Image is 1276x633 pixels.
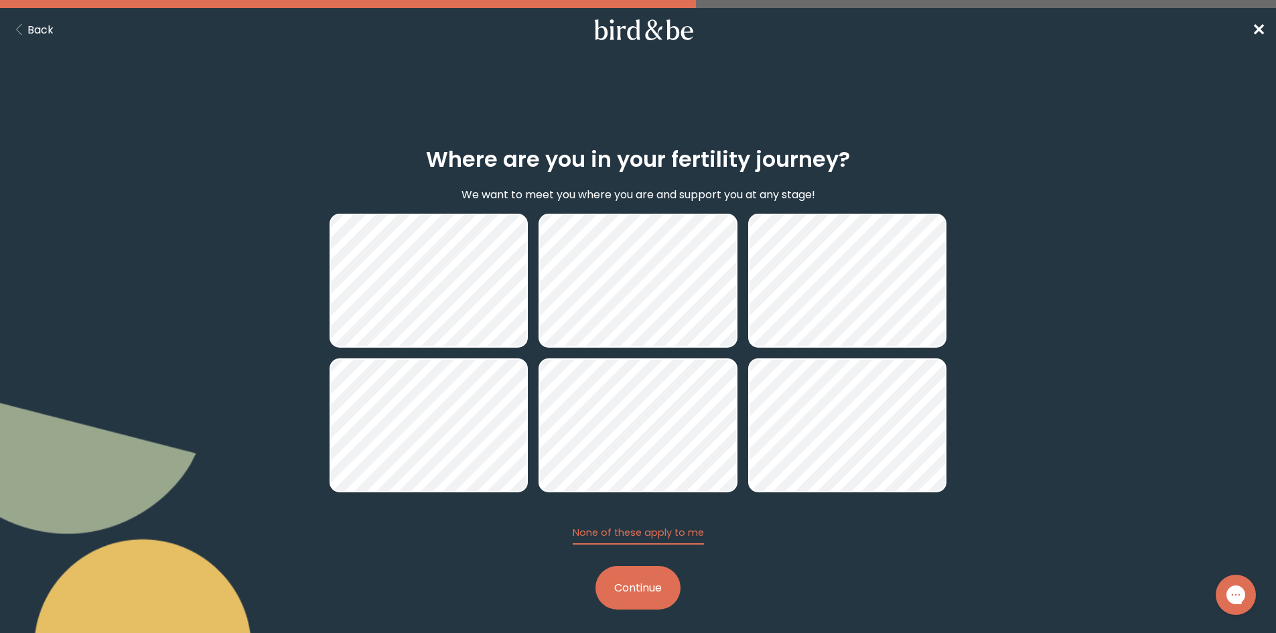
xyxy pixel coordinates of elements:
[426,143,850,175] h2: Where are you in your fertility journey?
[1209,570,1263,620] iframe: Gorgias live chat messenger
[1252,19,1265,41] span: ✕
[1252,18,1265,42] a: ✕
[573,526,704,545] button: None of these apply to me
[595,566,681,610] button: Continue
[462,186,815,203] p: We want to meet you where you are and support you at any stage!
[11,21,54,38] button: Back Button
